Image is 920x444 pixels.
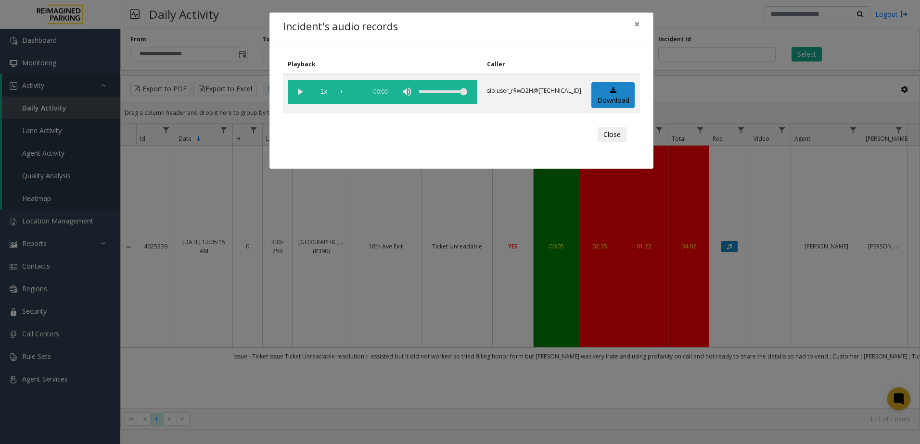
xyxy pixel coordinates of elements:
div: scrub bar [341,80,361,104]
h4: Incident's audio records [283,19,398,35]
button: Close [598,127,626,142]
th: Playback [283,55,482,74]
th: Caller [482,55,587,74]
button: Close [627,12,647,36]
div: volume level [419,80,467,104]
p: sip:user_rRwD2H@[TECHNICAL_ID] [487,86,581,95]
span: playback speed button [312,80,336,104]
a: Download [591,82,635,109]
span: × [634,17,640,31]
